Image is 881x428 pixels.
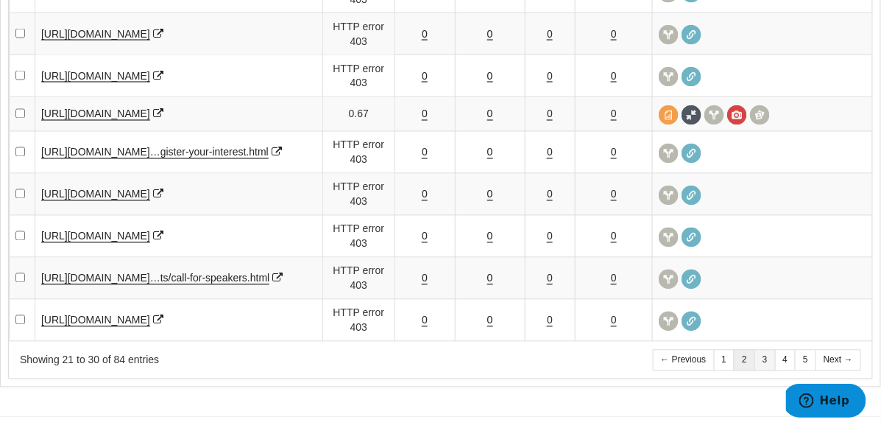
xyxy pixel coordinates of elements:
a: 0 [487,189,493,201]
span: Redirect chain [682,228,701,248]
a: 0 [611,108,617,121]
a: 0 [547,28,553,41]
a: 0 [547,70,553,83]
span: Redirect chain [682,186,701,206]
a: [URL][DOMAIN_NAME] [41,70,150,83]
a: 0 [422,108,428,121]
a: 0 [611,70,617,83]
a: [URL][DOMAIN_NAME]…ts/call-for-speakers.html [41,273,269,285]
a: 0 [422,28,428,41]
td: HTTP error 403 [322,132,394,174]
span: View headers [659,25,679,45]
span: View headers [659,67,679,87]
a: 0 [487,273,493,285]
span: View screenshot [727,105,747,125]
td: HTTP error 403 [322,300,394,342]
a: 0 [611,189,617,201]
a: [URL][DOMAIN_NAME] [41,108,150,121]
a: [URL][DOMAIN_NAME] [41,231,150,243]
a: 0 [611,231,617,243]
a: 0 [547,108,553,121]
a: 0 [487,231,493,243]
span: Redirect chain [682,312,701,331]
a: 0 [422,147,428,159]
a: 5 [795,350,816,371]
a: 0 [547,231,553,243]
a: [URL][DOMAIN_NAME] [41,189,150,201]
div: Showing 21 to 30 of 84 entries [20,353,422,368]
a: 0 [547,147,553,159]
span: View headers [659,144,679,164]
a: 4 [775,350,796,371]
td: HTTP error 403 [322,216,394,258]
iframe: Opens a widget where you can find more information [786,384,866,421]
span: View headers [659,312,679,331]
a: 0 [422,273,428,285]
a: 0 [611,28,617,41]
a: ← Previous [653,350,715,371]
span: Redirect chain [682,67,701,87]
span: Redirect chain [682,25,701,45]
span: Full Source Diff [682,105,701,125]
span: Redirect chain [682,144,701,164]
a: 0 [487,108,493,121]
a: 0 [422,231,428,243]
td: 0.67 [322,97,394,132]
td: HTTP error 403 [322,174,394,216]
a: 0 [611,147,617,159]
td: HTTP error 403 [322,55,394,97]
span: View headers [659,186,679,206]
a: 0 [422,189,428,201]
a: 0 [487,315,493,327]
a: 1 [714,350,735,371]
a: 0 [487,28,493,41]
a: 0 [547,189,553,201]
a: [URL][DOMAIN_NAME] [41,315,150,327]
span: Redirect chain [682,270,701,290]
a: 0 [422,70,428,83]
span: View headers [659,270,679,290]
a: 0 [547,315,553,327]
a: Next → [815,350,861,371]
a: 0 [422,315,428,327]
a: 0 [487,70,493,83]
span: View headers [659,228,679,248]
span: View source [659,105,679,125]
a: 0 [487,147,493,159]
td: HTTP error 403 [322,258,394,300]
a: [URL][DOMAIN_NAME] [41,28,150,41]
a: 0 [611,315,617,327]
a: 3 [754,350,776,371]
a: 0 [611,273,617,285]
span: Compare screenshots [750,105,770,125]
td: HTTP error 403 [322,13,394,55]
a: 0 [547,273,553,285]
a: [URL][DOMAIN_NAME]…gister-your-interest.html [41,147,269,159]
span: View headers [704,105,724,125]
a: 2 [734,350,755,371]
